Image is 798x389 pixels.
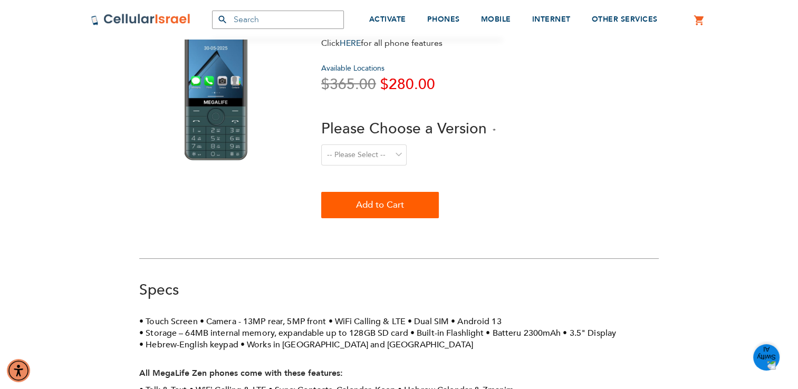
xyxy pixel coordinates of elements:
span: Please Choose a Version [321,119,487,139]
a: Specs [139,280,179,300]
span: MOBILE [481,14,511,24]
span: Add to Cart [356,194,404,216]
span: $280.00 [380,74,435,94]
span: ACTIVATE [369,14,406,24]
input: Search [212,11,344,29]
img: MEGALIFE B1 Zen [185,7,247,160]
div: Accessibility Menu [7,359,30,382]
li: Touch Screen [139,316,198,327]
li: Android 13 [451,316,501,327]
li: Storage – 64MB internal memory, expandable up to 128GB SD card [139,327,408,339]
span: OTHER SERVICES [592,14,658,24]
li: Dual SIM [408,316,449,327]
li: Built-in Flashlight [410,327,484,339]
li: 3.5" Display [563,327,616,339]
a: Available Locations [321,63,384,73]
button: Add to Cart [321,192,439,218]
li: Batteru 2300mAh [486,327,561,339]
li: Camera - 13MP rear, 5MP front [200,316,326,327]
li: WiFi Calling & LTE [328,316,405,327]
li: Works in [GEOGRAPHIC_DATA] and [GEOGRAPHIC_DATA] [241,339,473,351]
span: $365.00 [321,74,376,94]
div: Click for all phone features [321,37,485,49]
li: Hebrew-English keypad [139,339,238,351]
span: PHONES [427,14,460,24]
strong: All MegaLife Zen phones come with these features: [139,367,343,379]
span: INTERNET [532,14,571,24]
a: HERE [340,37,361,49]
img: Cellular Israel Logo [91,13,191,26]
